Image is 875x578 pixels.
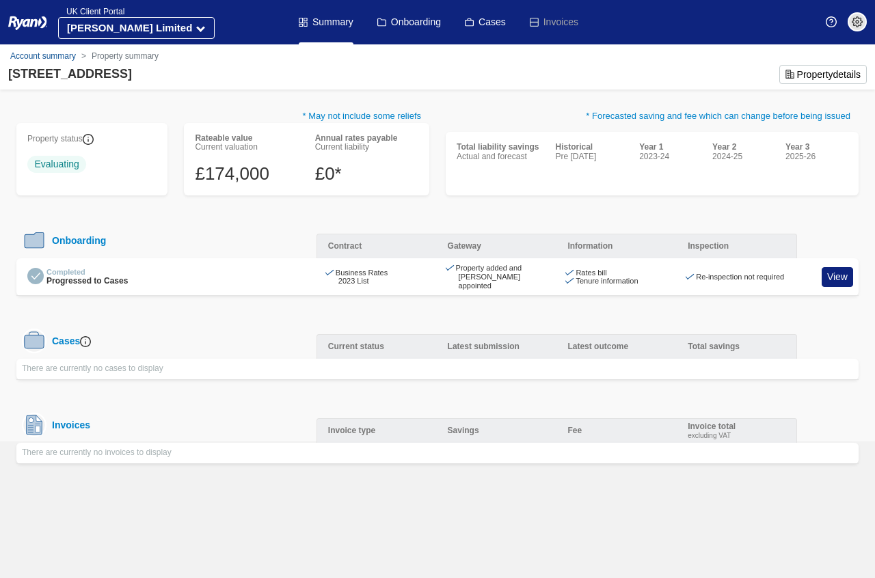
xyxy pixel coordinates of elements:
[27,156,86,173] span: Evaluating
[556,234,677,258] div: Information
[457,152,539,162] div: Actual and forecast
[555,152,628,162] div: Pre [DATE]
[195,134,298,143] div: Rateable value
[688,273,786,281] div: Re-inspection not required
[8,65,132,83] div: [STREET_ADDRESS]
[46,235,106,246] div: Onboarding
[22,448,172,457] span: There are currently no invoices to display
[437,334,557,359] div: Latest submission
[67,22,192,33] strong: [PERSON_NAME] Limited
[567,269,666,277] div: Rates bill
[797,69,833,80] span: Property
[677,234,797,258] div: Inspection
[437,418,557,443] div: Savings
[22,363,163,373] span: There are currently no cases to display
[58,7,124,16] span: UK Client Portal
[712,143,775,152] div: Year 2
[712,152,775,162] div: 2024-25
[10,51,76,61] a: Account summary
[46,276,128,286] span: Progressed to Cases
[457,143,539,152] div: Total liability savings
[317,334,437,359] div: Current status
[556,334,677,359] div: Latest outcome
[567,277,666,286] div: Tenure information
[779,65,867,84] button: Propertydetails
[852,16,863,27] img: settings
[639,143,701,152] div: Year 1
[315,134,418,143] div: Annual rates payable
[785,143,848,152] div: Year 3
[556,418,677,443] div: Fee
[46,335,91,347] div: Cases
[16,109,429,123] p: * May not include some reliefs
[46,268,128,277] div: Completed
[327,269,426,286] div: Business Rates 2023 List
[688,422,736,432] div: Invoice total
[317,234,437,258] div: Contract
[76,50,159,62] li: Property summary
[785,152,848,162] div: 2025-26
[639,152,701,162] div: 2023-24
[317,418,437,443] div: Invoice type
[437,234,557,258] div: Gateway
[555,143,628,152] div: Historical
[688,432,736,440] div: excluding VAT
[822,267,853,287] a: View
[677,334,797,359] div: Total savings
[58,17,215,39] button: [PERSON_NAME] Limited
[195,143,298,152] div: Current valuation
[826,16,837,27] img: Help
[27,134,157,145] div: Property status
[315,143,418,152] div: Current liability
[46,419,90,430] div: Invoices
[448,264,546,290] div: Property added and [PERSON_NAME] appointed
[446,109,859,132] p: * Forecasted saving and fee which can change before being issued
[195,163,298,184] div: £174,000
